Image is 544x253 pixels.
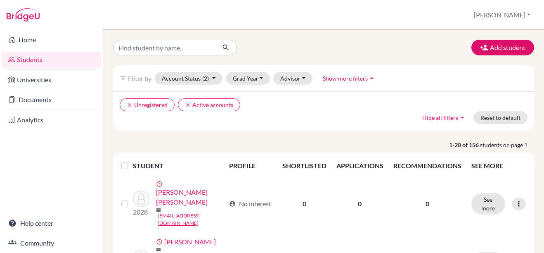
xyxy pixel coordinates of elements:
span: error_outline [156,239,164,245]
span: mail [156,208,161,212]
button: Advisor [273,72,312,85]
a: Home [2,31,101,48]
td: 0 [277,176,331,232]
span: Hide all filters [422,114,458,121]
button: Add student [471,40,534,55]
span: (2) [202,75,209,82]
button: See more [471,193,505,215]
i: arrow_drop_up [458,113,466,122]
button: Show more filtersarrow_drop_up [316,72,383,85]
i: clear [127,102,132,108]
p: 0 [393,199,461,209]
p: 2028 [133,207,149,217]
input: Find student by name... [113,40,215,55]
a: [EMAIL_ADDRESS][DOMAIN_NAME] [158,212,225,227]
span: mail [156,247,161,252]
i: filter_list [120,75,126,81]
div: No interest [229,199,271,209]
img: Bridge-U [7,8,40,21]
a: Universities [2,72,101,88]
button: clearActive accounts [178,98,240,111]
th: APPLICATIONS [331,156,388,176]
span: Show more filters [323,75,368,82]
th: SHORTLISTED [277,156,331,176]
th: RECOMMENDATIONS [388,156,466,176]
a: Community [2,235,101,251]
button: Grad Year [226,72,270,85]
img: Acosta Gutierrez, Cassie [133,191,149,207]
button: [PERSON_NAME] [470,7,534,23]
i: arrow_drop_up [368,74,376,82]
button: Reset to default [473,111,527,124]
span: error_outline [156,181,164,187]
i: clear [185,102,191,108]
button: Hide all filtersarrow_drop_up [415,111,473,124]
a: Students [2,51,101,68]
button: Account Status(2) [155,72,222,85]
th: PROFILE [224,156,277,176]
a: [PERSON_NAME] [164,237,216,247]
a: Analytics [2,112,101,128]
th: SEE MORE [466,156,531,176]
a: [PERSON_NAME] [PERSON_NAME] [156,187,225,207]
strong: 1-20 of 156 [449,141,480,149]
button: clearUnregistered [120,98,175,111]
a: Documents [2,91,101,108]
a: Help center [2,215,101,232]
span: account_circle [229,200,236,207]
td: 0 [331,176,388,232]
span: students on page 1 [480,141,534,149]
th: STUDENT [133,156,224,176]
span: Filter by [128,74,151,82]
